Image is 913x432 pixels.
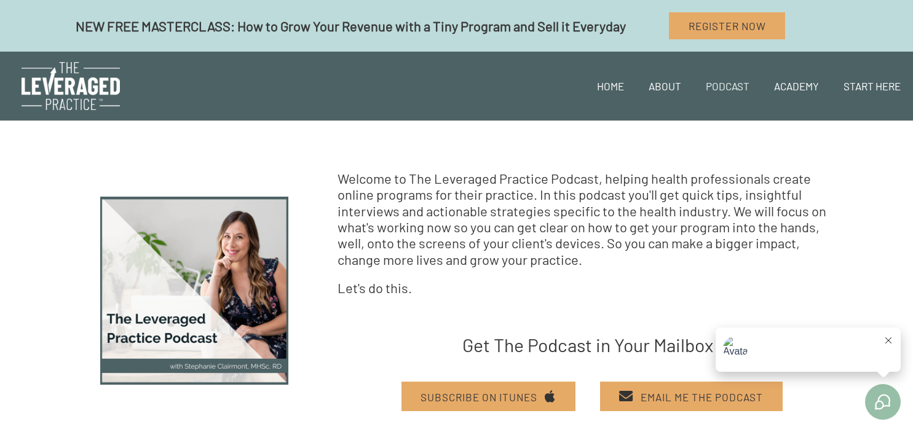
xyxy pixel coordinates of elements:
[585,65,636,107] a: Home
[338,170,837,267] h5: Welcome to The Leveraged Practice Podcast, helping health professionals create online programs fo...
[401,382,575,412] a: Subscribe on Itunes
[762,65,831,107] a: Academy
[100,197,289,385] img: The-leveraged-practice-podcast-stephanie-clairmont
[76,18,626,34] span: NEW FREE MASTERCLASS: How to Grow Your Revenue with a Tiny Program and Sell it Everyday
[669,12,785,39] a: Register Now
[831,65,913,107] a: Start Here
[636,65,694,107] a: About
[338,280,837,296] h5: Let's do this.
[641,390,763,403] span: Email Me The Podcast
[694,65,762,107] a: Podcast
[600,382,783,412] a: Email Me The Podcast
[421,390,537,403] span: Subscribe on Itunes
[689,20,766,32] span: Register Now
[575,65,913,107] nav: Site Navigation
[462,334,713,356] span: Get The Podcast in Your Mailbox
[22,62,120,110] img: The Leveraged Practice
